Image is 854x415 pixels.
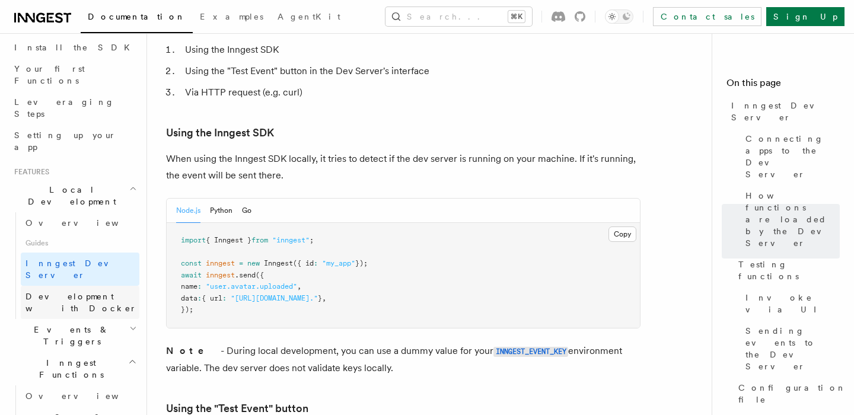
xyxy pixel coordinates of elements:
[293,259,314,267] span: ({ id
[745,133,840,180] span: Connecting apps to the Dev Server
[653,7,761,26] a: Contact sales
[9,37,139,58] a: Install the SDK
[9,319,139,352] button: Events & Triggers
[9,58,139,91] a: Your first Functions
[21,212,139,234] a: Overview
[251,236,268,244] span: from
[314,259,318,267] span: :
[21,253,139,286] a: Inngest Dev Server
[176,199,200,223] button: Node.js
[197,294,202,302] span: :
[310,236,314,244] span: ;
[210,199,232,223] button: Python
[9,124,139,158] a: Setting up your app
[322,259,355,267] span: "my_app"
[278,12,340,21] span: AgentKit
[9,91,139,124] a: Leveraging Steps
[741,320,840,377] a: Sending events to the Dev Server
[181,294,197,302] span: data
[741,128,840,185] a: Connecting apps to the Dev Server
[608,226,636,242] button: Copy
[26,258,127,280] span: Inngest Dev Server
[726,95,840,128] a: Inngest Dev Server
[734,377,840,410] a: Configuration file
[741,185,840,254] a: How functions are loaded by the Dev Server
[745,325,840,372] span: Sending events to the Dev Server
[21,234,139,253] span: Guides
[745,190,840,249] span: How functions are loaded by the Dev Server
[318,294,322,302] span: }
[206,236,251,244] span: { Inngest }
[202,294,222,302] span: { url
[166,345,221,356] strong: Note
[166,151,640,184] p: When using the Inngest SDK locally, it tries to detect if the dev server is running on your machi...
[322,294,326,302] span: ,
[26,218,148,228] span: Overview
[493,345,568,356] a: INNGEST_EVENT_KEY
[166,343,640,376] p: - During local development, you can use a dummy value for your environment variable. The dev serv...
[745,292,840,315] span: Invoke via UI
[605,9,633,24] button: Toggle dark mode
[738,382,846,406] span: Configuration file
[166,124,274,141] a: Using the Inngest SDK
[734,254,840,287] a: Testing functions
[9,352,139,385] button: Inngest Functions
[14,130,116,152] span: Setting up your app
[355,259,368,267] span: });
[181,282,197,290] span: name
[508,11,525,23] kbd: ⌘K
[766,7,845,26] a: Sign Up
[9,184,129,207] span: Local Development
[206,282,297,290] span: "user.avatar.uploaded"
[741,287,840,320] a: Invoke via UI
[731,100,840,123] span: Inngest Dev Server
[26,292,137,313] span: Development with Docker
[385,7,532,26] button: Search...⌘K
[88,12,186,21] span: Documentation
[231,294,318,302] span: "[URL][DOMAIN_NAME]."
[239,259,243,267] span: =
[272,236,310,244] span: "inngest"
[14,43,137,52] span: Install the SDK
[726,76,840,95] h4: On this page
[181,259,202,267] span: const
[738,258,840,282] span: Testing functions
[206,259,235,267] span: inngest
[270,4,348,32] a: AgentKit
[247,259,260,267] span: new
[181,41,640,58] li: Using the Inngest SDK
[9,167,49,177] span: Features
[181,63,640,79] li: Using the "Test Event" button in the Dev Server's interface
[222,294,227,302] span: :
[26,391,148,401] span: Overview
[200,12,263,21] span: Examples
[197,282,202,290] span: :
[181,271,202,279] span: await
[297,282,301,290] span: ,
[206,271,235,279] span: inngest
[181,236,206,244] span: import
[21,385,139,407] a: Overview
[193,4,270,32] a: Examples
[181,84,640,101] li: Via HTTP request (e.g. curl)
[256,271,264,279] span: ({
[9,324,129,347] span: Events & Triggers
[9,179,139,212] button: Local Development
[493,347,568,357] code: INNGEST_EVENT_KEY
[21,286,139,319] a: Development with Docker
[242,199,251,223] button: Go
[181,305,193,314] span: });
[9,357,128,381] span: Inngest Functions
[81,4,193,33] a: Documentation
[264,259,293,267] span: Inngest
[235,271,256,279] span: .send
[14,97,114,119] span: Leveraging Steps
[9,212,139,319] div: Local Development
[14,64,85,85] span: Your first Functions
